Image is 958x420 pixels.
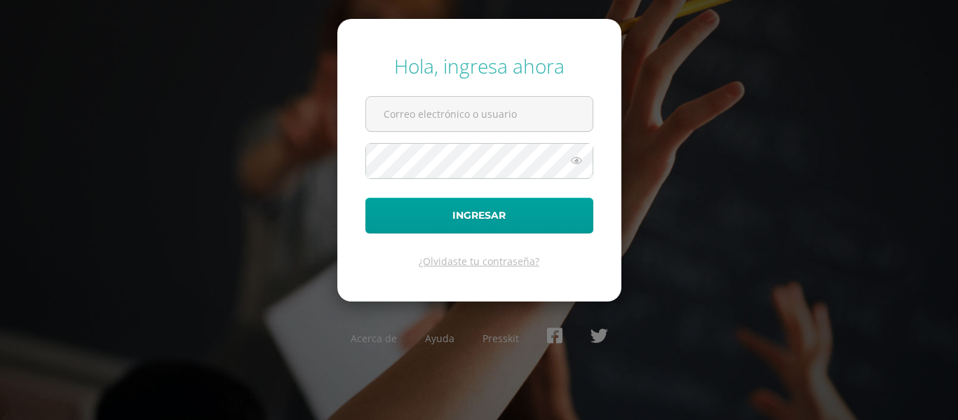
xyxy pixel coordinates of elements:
[365,53,593,79] div: Hola, ingresa ahora
[366,97,593,131] input: Correo electrónico o usuario
[483,332,519,345] a: Presskit
[425,332,454,345] a: Ayuda
[365,198,593,233] button: Ingresar
[351,332,397,345] a: Acerca de
[419,255,539,268] a: ¿Olvidaste tu contraseña?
